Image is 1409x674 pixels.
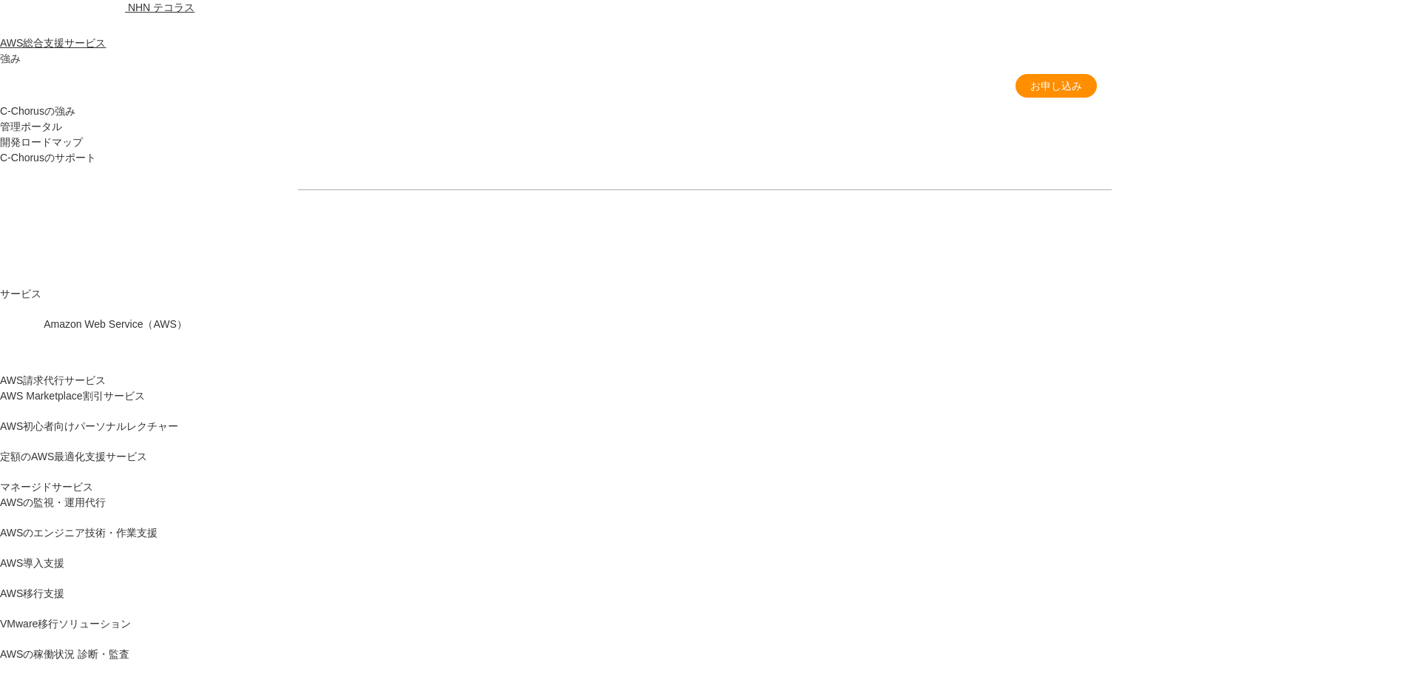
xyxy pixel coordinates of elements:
a: 請求代行 導入事例 [825,78,910,94]
a: お申し込み [1016,74,1097,98]
a: 特長・メリット [731,78,804,94]
a: まずは相談する [712,214,949,249]
img: 矢印 [673,229,685,235]
span: Amazon Web Service（AWS） [44,318,187,330]
a: よくある質問 [931,78,993,94]
img: 矢印 [925,229,936,235]
a: 請求代行プラン [638,78,711,94]
a: 資料を請求する [461,214,697,249]
span: お申し込み [1016,78,1097,94]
